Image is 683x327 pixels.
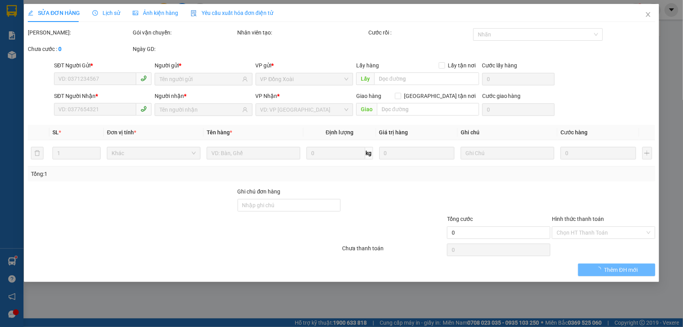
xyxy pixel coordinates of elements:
[238,199,341,211] input: Ghi chú đơn hàng
[54,61,151,70] div: SĐT Người Gửi
[637,4,659,26] button: Close
[159,105,240,114] input: Tên người nhận
[368,28,472,37] div: Cước rồi :
[377,103,479,116] input: Dọc đường
[560,147,636,159] input: 0
[207,147,300,159] input: VD: Bàn, Ghế
[52,129,59,135] span: SL
[28,10,33,16] span: edit
[242,107,248,112] span: user
[191,10,197,16] img: icon
[133,10,138,16] span: picture
[342,244,447,258] div: Chưa thanh toán
[260,73,348,85] span: VP Đồng Xoài
[482,62,517,69] label: Cước lấy hàng
[482,73,555,85] input: Cước lấy hàng
[356,93,381,99] span: Giao hàng
[578,264,655,276] button: Thêm ĐH mới
[92,10,98,16] span: clock-circle
[207,129,232,135] span: Tên hàng
[604,266,638,274] span: Thêm ĐH mới
[238,28,367,37] div: Nhân viên tạo:
[379,129,408,135] span: Giá trị hàng
[242,76,248,82] span: user
[482,93,521,99] label: Cước giao hàng
[58,46,61,52] b: 0
[482,103,555,116] input: Cước giao hàng
[458,125,557,140] th: Ghi chú
[191,10,273,16] span: Yêu cầu xuất hóa đơn điện tử
[447,216,473,222] span: Tổng cước
[31,170,264,178] div: Tổng: 1
[238,188,281,195] label: Ghi chú đơn hàng
[54,92,151,100] div: SĐT Người Nhận
[374,72,479,85] input: Dọc đường
[356,103,377,116] span: Giao
[141,106,147,112] span: phone
[379,147,455,159] input: 0
[356,62,379,69] span: Lấy hàng
[92,10,120,16] span: Lịch sử
[445,61,479,70] span: Lấy tận nơi
[642,147,652,159] button: plus
[645,11,651,18] span: close
[133,10,178,16] span: Ảnh kiện hàng
[560,129,587,135] span: Cước hàng
[155,92,252,100] div: Người nhận
[28,45,131,53] div: Chưa cước :
[155,61,252,70] div: Người gửi
[256,61,353,70] div: VP gửi
[159,75,240,83] input: Tên người gửi
[133,28,236,37] div: Gói vận chuyển:
[461,147,554,159] input: Ghi Chú
[365,147,373,159] span: kg
[31,147,43,159] button: delete
[356,72,374,85] span: Lấy
[401,92,479,100] span: [GEOGRAPHIC_DATA] tận nơi
[28,28,131,37] div: [PERSON_NAME]:
[141,75,147,81] span: phone
[112,147,196,159] span: Khác
[326,129,353,135] span: Định lượng
[256,93,278,99] span: VP Nhận
[552,216,604,222] label: Hình thức thanh toán
[596,267,604,272] span: loading
[28,10,80,16] span: SỬA ĐƠN HÀNG
[107,129,136,135] span: Đơn vị tính
[133,45,236,53] div: Ngày GD:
